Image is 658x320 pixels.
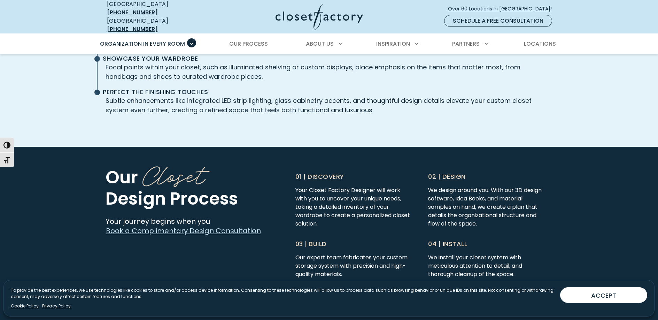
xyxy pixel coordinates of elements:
[428,186,546,228] p: We design around you. With our 3D design software, Idea Books, and material samples on hand, we c...
[295,253,413,279] p: Our expert team fabricates your custom storage system with precision and high-quality materials.
[376,40,410,48] span: Inspiration
[295,172,413,181] p: 01 | Discovery
[106,62,553,81] p: Focal points within your closet, such as illuminated shelving or custom displays, place emphasis ...
[42,303,71,309] a: Privacy Policy
[428,253,546,279] p: We install your closet system with meticulous attention to detail, and thorough cleanup of the sp...
[95,34,563,54] nav: Primary Menu
[107,17,208,33] div: [GEOGRAPHIC_DATA]
[295,186,413,228] p: Your Closet Factory Designer will work with you to uncover your unique needs, taking a detailed i...
[106,165,138,189] span: Our
[106,186,238,211] span: Design Process
[428,172,546,181] p: 02 | Design
[428,239,546,249] p: 04 | Install
[11,303,39,309] a: Cookie Policy
[295,239,413,249] p: 03 | Build
[103,55,550,62] span: Showcase Your Wardrobe
[524,40,556,48] span: Locations
[448,3,558,15] a: Over 60 Locations in [GEOGRAPHIC_DATA]!
[229,40,268,48] span: Our Process
[444,15,552,27] a: Schedule a Free Consultation
[560,287,647,303] button: ACCEPT
[100,40,185,48] span: Organization in Every Room
[107,25,158,33] a: [PHONE_NUMBER]
[107,8,158,16] a: [PHONE_NUMBER]
[106,96,553,115] p: Subtle enhancements like integrated LED strip lighting, glass cabinetry accents, and thoughtful d...
[306,40,334,48] span: About Us
[448,5,557,13] span: Over 60 Locations in [GEOGRAPHIC_DATA]!
[103,88,550,96] span: Perfect the Finishing Touches
[106,226,261,236] a: Book a Complimentary Design Consultation
[276,4,363,30] img: Closet Factory Logo
[11,287,555,300] p: To provide the best experiences, we use technologies like cookies to store and/or access device i...
[106,216,210,226] span: Your journey begins when you
[142,155,205,191] span: Closet
[452,40,480,48] span: Partners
